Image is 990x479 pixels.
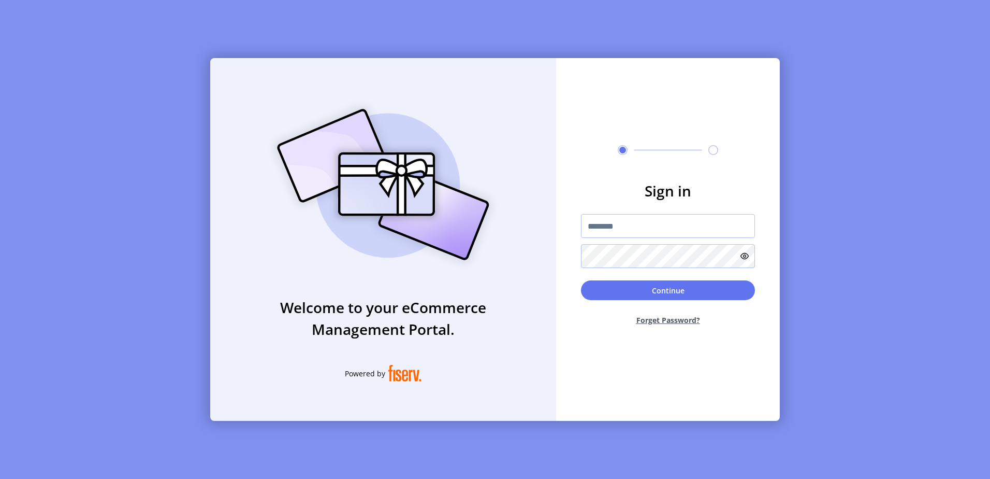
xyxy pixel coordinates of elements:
[581,306,755,334] button: Forget Password?
[210,297,556,340] h3: Welcome to your eCommerce Management Portal.
[581,180,755,202] h3: Sign in
[581,280,755,300] button: Continue
[261,97,505,272] img: card_Illustration.svg
[345,368,385,379] span: Powered by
